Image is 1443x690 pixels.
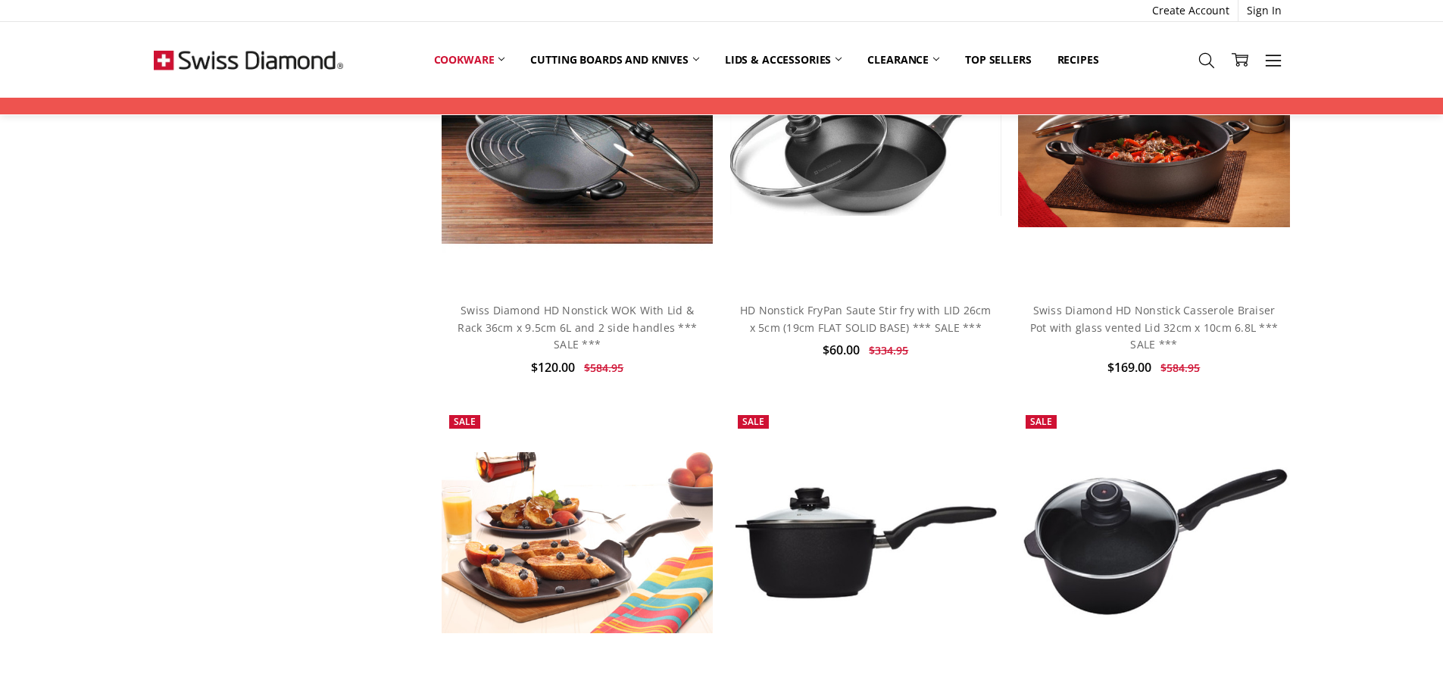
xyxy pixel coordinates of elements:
a: HD Nonstick FryPan Saute Stir fry with LID 26cm x 5cm (19cm FLAT SOLID BASE) *** SALE *** [740,303,992,334]
a: XD Nonstick Sauce Pan with Lid - 20CM X 11CM 3L [1018,407,1289,679]
a: XD Induction Nonstick Sauce Pan with Lid - 20CM X 11CM 3L [730,407,1001,679]
a: Swiss Diamond HD Nonstick Casserole Braiser Pot with glass vented Lid 32cm x 10cm 6.8L *** SALE *** [1030,303,1279,351]
span: $584.95 [1160,361,1200,375]
img: Free Shipping On Every Order [154,22,343,98]
span: $334.95 [869,343,908,357]
img: Swiss Diamond HD Nonstick WOK With Lid & Rack 36cm x 9.5cm 6L and 2 side handles *** SALE *** [442,18,713,289]
img: XD Induction Nonstick Sauce Pan with Lid - 20CM X 11CM 3L [730,483,1001,603]
span: $584.95 [584,361,623,375]
a: Clearance [854,43,952,76]
a: Top Sellers [952,43,1044,76]
img: HD Nonstick FryPan Saute Stir fry with LID 26cm x 5cm (19cm FLAT SOLID BASE) *** SALE *** [730,92,1001,217]
a: HD Nonstick FryPan Saute Stir fry with LID 26cm x 5cm (19cm FLAT SOLID BASE) *** SALE *** [730,18,1001,289]
span: Sale [1030,415,1052,428]
span: $169.00 [1107,359,1151,376]
a: Cookware [421,43,518,76]
span: $120.00 [531,359,575,376]
a: Cutting boards and knives [517,43,712,76]
a: HD Nonstick Breakfast Eggs Pancake Crepe Griddle Grill Plate 28x28cm X 2.5cm *** SALE *** [442,407,713,679]
img: HD Nonstick Breakfast Eggs Pancake Crepe Griddle Grill Plate 28x28cm X 2.5cm *** SALE *** [442,452,713,633]
span: Sale [742,415,764,428]
a: Swiss Diamond HD Nonstick Casserole Braiser Pot with glass vented Lid 32cm x 10cm 6.8L *** SALE *** [1018,18,1289,289]
a: Swiss Diamond HD Nonstick WOK With Lid & Rack 36cm x 9.5cm 6L and 2 side handles *** SALE *** [458,303,697,351]
img: Swiss Diamond HD Nonstick Casserole Braiser Pot with glass vented Lid 32cm x 10cm 6.8L *** SALE *** [1018,81,1289,227]
img: XD Nonstick Sauce Pan with Lid - 20CM X 11CM 3L [1018,467,1289,618]
span: Sale [454,415,476,428]
a: Recipes [1045,43,1112,76]
a: Lids & Accessories [712,43,854,76]
span: $60.00 [823,342,860,358]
